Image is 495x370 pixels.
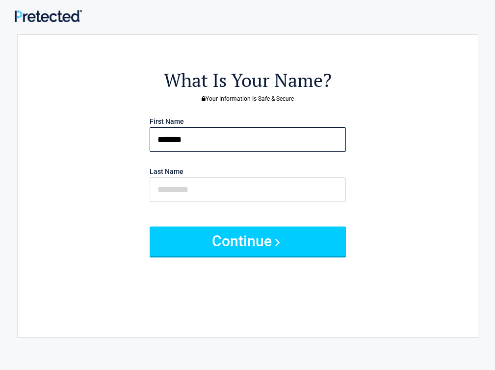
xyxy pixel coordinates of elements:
button: Continue [150,227,346,256]
h3: Your Information Is Safe & Secure [72,96,424,102]
h2: What Is Your Name? [72,68,424,93]
label: Last Name [150,168,183,175]
label: First Name [150,118,184,125]
img: Main Logo [15,10,82,22]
